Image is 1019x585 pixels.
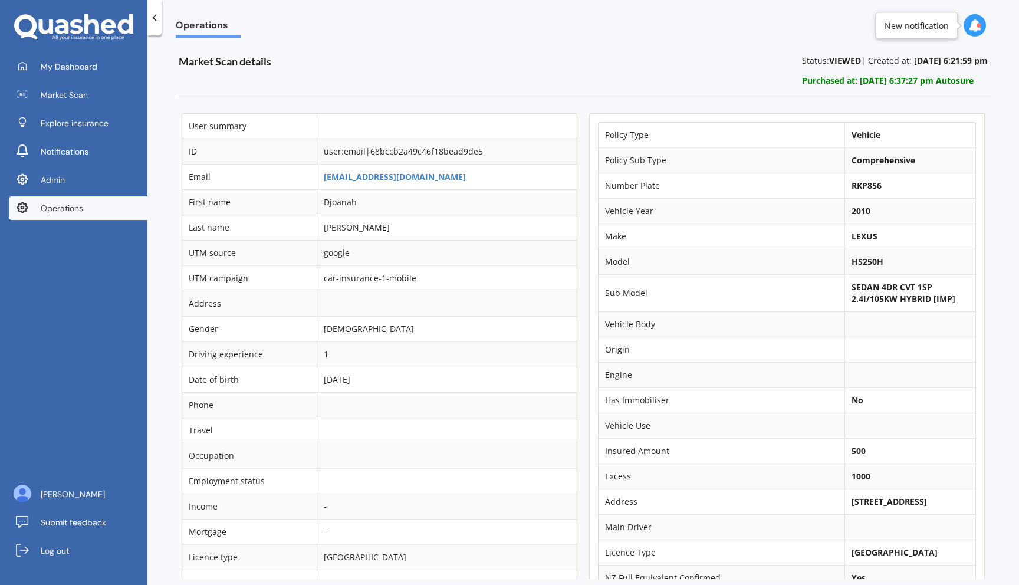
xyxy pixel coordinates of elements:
[599,540,844,565] td: Licence Type
[802,75,974,86] b: Purchased at: [DATE] 6:37:27 pm Autosure
[14,485,31,502] img: ALV-UjU6YHOUIM1AGx_4vxbOkaOq-1eqc8a3URkVIJkc_iWYmQ98kTe7fc9QMVOBV43MoXmOPfWPN7JjnmUwLuIGKVePaQgPQ...
[182,443,317,468] td: Occupation
[852,445,866,456] b: 500
[317,189,577,215] td: Djoanah
[182,341,317,367] td: Driving experience
[41,117,109,129] span: Explore insurance
[41,89,88,101] span: Market Scan
[182,367,317,392] td: Date of birth
[829,55,861,66] b: VIEWED
[182,418,317,443] td: Travel
[852,256,883,267] b: HS250H
[317,139,577,164] td: user:email|68bccb2a49c46f18bead9de5
[599,147,844,173] td: Policy Sub Type
[852,155,915,166] b: Comprehensive
[182,189,317,215] td: First name
[599,438,844,464] td: Insured Amount
[9,55,147,78] a: My Dashboard
[599,464,844,489] td: Excess
[599,489,844,514] td: Address
[914,55,988,66] b: [DATE] 6:21:59 pm
[317,341,577,367] td: 1
[9,83,147,107] a: Market Scan
[182,468,317,494] td: Employment status
[852,180,882,191] b: RKP856
[41,545,69,557] span: Log out
[182,544,317,570] td: Licence type
[41,146,88,157] span: Notifications
[182,139,317,164] td: ID
[599,173,844,198] td: Number Plate
[317,240,577,265] td: google
[852,231,877,242] b: LEXUS
[599,224,844,249] td: Make
[599,274,844,311] td: Sub Model
[852,129,880,140] b: Vehicle
[599,249,844,274] td: Model
[41,488,105,500] span: [PERSON_NAME]
[179,55,534,68] h3: Market Scan details
[317,519,577,544] td: -
[599,123,844,147] td: Policy Type
[317,367,577,392] td: [DATE]
[182,240,317,265] td: UTM source
[41,61,97,73] span: My Dashboard
[317,494,577,519] td: -
[885,19,949,31] div: New notification
[852,281,955,304] b: SEDAN 4DR CVT 1SP 2.4I/105KW HYBRID [IMP]
[317,265,577,291] td: car-insurance-1-mobile
[41,517,106,528] span: Submit feedback
[599,198,844,224] td: Vehicle Year
[599,362,844,387] td: Engine
[182,316,317,341] td: Gender
[324,171,466,182] a: [EMAIL_ADDRESS][DOMAIN_NAME]
[9,539,147,563] a: Log out
[182,291,317,316] td: Address
[317,215,577,240] td: [PERSON_NAME]
[182,519,317,544] td: Mortgage
[9,111,147,135] a: Explore insurance
[802,55,988,67] p: Status: | Created at:
[599,337,844,362] td: Origin
[9,140,147,163] a: Notifications
[182,114,317,139] td: User summary
[41,202,83,214] span: Operations
[176,19,241,35] span: Operations
[9,482,147,506] a: [PERSON_NAME]
[852,496,927,507] b: [STREET_ADDRESS]
[182,494,317,519] td: Income
[852,471,870,482] b: 1000
[182,392,317,418] td: Phone
[852,572,866,583] b: Yes
[852,205,870,216] b: 2010
[182,265,317,291] td: UTM campaign
[182,164,317,189] td: Email
[852,395,863,406] b: No
[9,511,147,534] a: Submit feedback
[317,544,577,570] td: [GEOGRAPHIC_DATA]
[9,196,147,220] a: Operations
[41,174,65,186] span: Admin
[599,387,844,413] td: Has Immobiliser
[182,215,317,240] td: Last name
[852,547,938,558] b: [GEOGRAPHIC_DATA]
[599,311,844,337] td: Vehicle Body
[317,316,577,341] td: [DEMOGRAPHIC_DATA]
[599,413,844,438] td: Vehicle Use
[599,514,844,540] td: Main Driver
[9,168,147,192] a: Admin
